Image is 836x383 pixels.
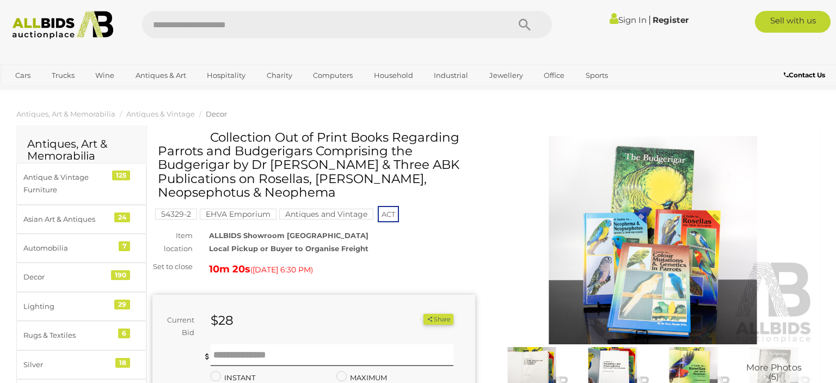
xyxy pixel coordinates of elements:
[209,244,368,253] strong: Local Pickup or Buyer to Organise Freight
[260,66,299,84] a: Charity
[114,212,130,222] div: 24
[23,358,113,371] div: Silver
[112,171,130,180] div: 125
[88,66,121,84] a: Wine
[144,260,201,273] div: Set to close
[784,71,825,79] b: Contact Us
[482,66,530,84] a: Jewellery
[579,66,615,84] a: Sports
[8,85,100,103] a: [GEOGRAPHIC_DATA]
[200,210,276,218] a: EHVA Emporium
[250,265,313,274] span: ( )
[491,136,814,344] img: Collection Out of Print Books Regarding Parrots and Budgerigars Comprising the Budgerigar by Dr R...
[7,11,120,39] img: Allbids.com.au
[209,231,368,240] strong: ALLBIDS Showroom [GEOGRAPHIC_DATA]
[209,263,250,275] strong: 10m 20s
[118,329,130,338] div: 6
[16,350,146,379] a: Silver 18
[23,171,113,197] div: Antique & Vintage Furniture
[23,242,113,254] div: Automobilia
[23,329,113,342] div: Rugs & Textiles
[144,229,201,255] div: Item location
[111,270,130,280] div: 190
[378,206,399,222] span: ACT
[206,110,227,118] a: Decor
[367,66,420,84] a: Household
[423,314,453,325] button: Share
[16,110,115,118] a: Antiques, Art & Memorabilia
[200,66,253,84] a: Hospitality
[211,313,233,328] strong: $28
[155,209,197,220] mark: 54329-2
[152,314,202,339] div: Current Bid
[610,15,647,25] a: Sign In
[755,11,831,33] a: Sell with us
[114,300,130,309] div: 29
[126,110,195,118] a: Antiques & Vintage
[128,66,193,84] a: Antiques & Art
[411,314,422,325] li: Watch this item
[16,263,146,291] a: Decor 190
[279,210,373,218] a: Antiques and Vintage
[119,241,130,251] div: 7
[746,363,802,382] span: More Photos (5)
[23,300,113,313] div: Lighting
[653,15,689,25] a: Register
[537,66,571,84] a: Office
[16,292,146,321] a: Lighting 29
[427,66,475,84] a: Industrial
[16,163,146,205] a: Antique & Vintage Furniture 125
[306,66,360,84] a: Computers
[8,66,38,84] a: Cars
[45,66,82,84] a: Trucks
[23,271,113,283] div: Decor
[253,265,311,275] span: [DATE] 6:30 PM
[155,210,197,218] a: 54329-2
[784,69,828,81] a: Contact Us
[16,234,146,263] a: Automobilia 7
[648,14,651,26] span: |
[279,209,373,220] mark: Antiques and Vintage
[16,321,146,350] a: Rugs & Textiles 6
[497,11,552,38] button: Search
[200,209,276,220] mark: EHVA Emporium
[27,138,136,162] h2: Antiques, Art & Memorabilia
[158,131,472,199] h1: Collection Out of Print Books Regarding Parrots and Budgerigars Comprising the Budgerigar by Dr [...
[16,205,146,234] a: Asian Art & Antiques 24
[115,358,130,368] div: 18
[23,213,113,226] div: Asian Art & Antiques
